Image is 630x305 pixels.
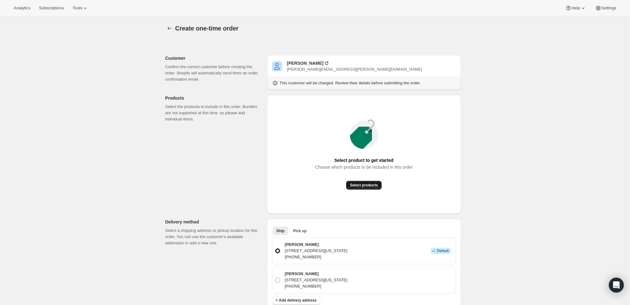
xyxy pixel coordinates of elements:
button: Settings [591,4,620,12]
span: Choose which products to be included in this order [315,163,413,171]
span: Analytics [14,6,30,11]
span: Ship [276,228,284,233]
p: [PHONE_NUMBER] [285,283,347,289]
p: Delivery method [165,219,262,225]
span: Subscriptions [39,6,64,11]
p: Select the products to include in this order. Bundles are not supported at this time, so please a... [165,104,262,122]
p: This customer will be charged. Review their details before submitting the order. [280,80,421,86]
p: [PHONE_NUMBER] [285,254,347,260]
span: Default [437,248,449,253]
button: Tools [69,4,92,12]
button: Subscriptions [35,4,68,12]
div: Open Intercom Messenger [609,278,624,293]
span: David Vickerman [272,61,282,71]
button: + Add delivery address [272,296,320,305]
span: + Add delivery address [276,298,317,303]
span: Settings [601,6,616,11]
span: Create one-time order [175,25,239,32]
span: Select product to get started [334,156,393,165]
p: Confirm the correct customer before creating the order. Shopify will automatically send them an o... [165,64,262,82]
p: Select a shipping address or pickup location for this order. You can use the customer's available... [165,228,262,246]
p: [STREET_ADDRESS][US_STATE] [285,248,347,254]
p: [PERSON_NAME] [285,242,347,248]
p: Products [165,95,262,101]
button: Help [562,4,590,12]
p: [STREET_ADDRESS][US_STATE] [285,277,347,283]
p: [PERSON_NAME] [285,271,347,277]
span: Pick up [293,228,307,233]
button: Analytics [10,4,34,12]
span: Help [571,6,580,11]
span: Select products [350,183,378,188]
p: Customer [165,55,262,61]
button: Select products [346,181,382,190]
div: [PERSON_NAME] [287,60,323,66]
span: [PERSON_NAME][EMAIL_ADDRESS][PERSON_NAME][DOMAIN_NAME] [287,67,422,72]
span: Tools [73,6,82,11]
